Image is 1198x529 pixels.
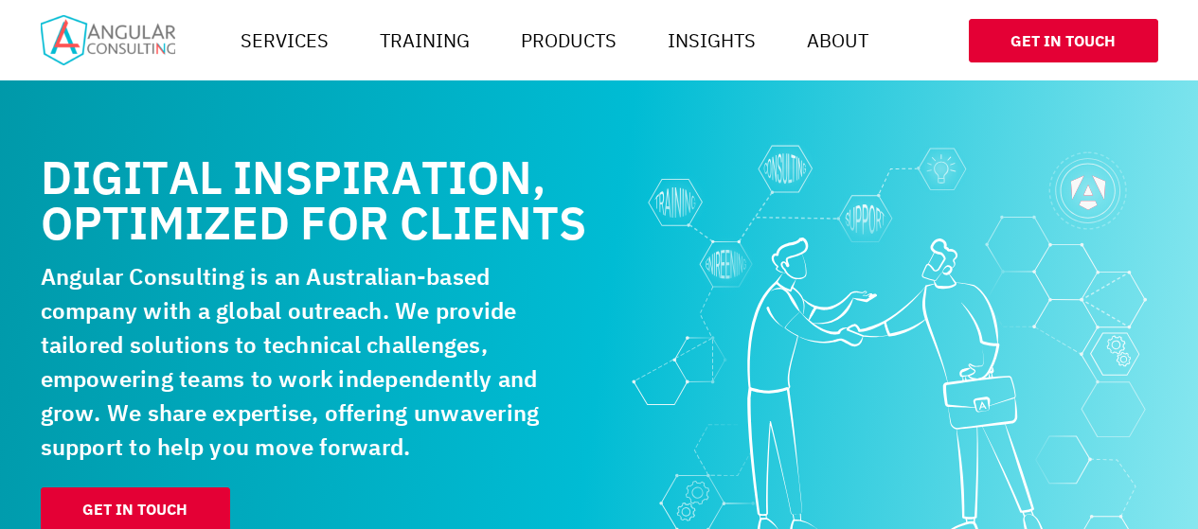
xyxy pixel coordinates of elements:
a: Services [233,22,336,60]
a: Get In Touch [969,19,1158,62]
a: Products [513,22,624,60]
h1: Digital inspiration, optimized for clients [41,154,590,245]
img: Home [41,15,175,65]
a: About [799,22,876,60]
p: Angular Consulting is an Australian-based company with a global outreach. We provide tailored sol... [41,259,590,464]
a: Training [372,22,477,60]
a: Insights [660,22,763,60]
